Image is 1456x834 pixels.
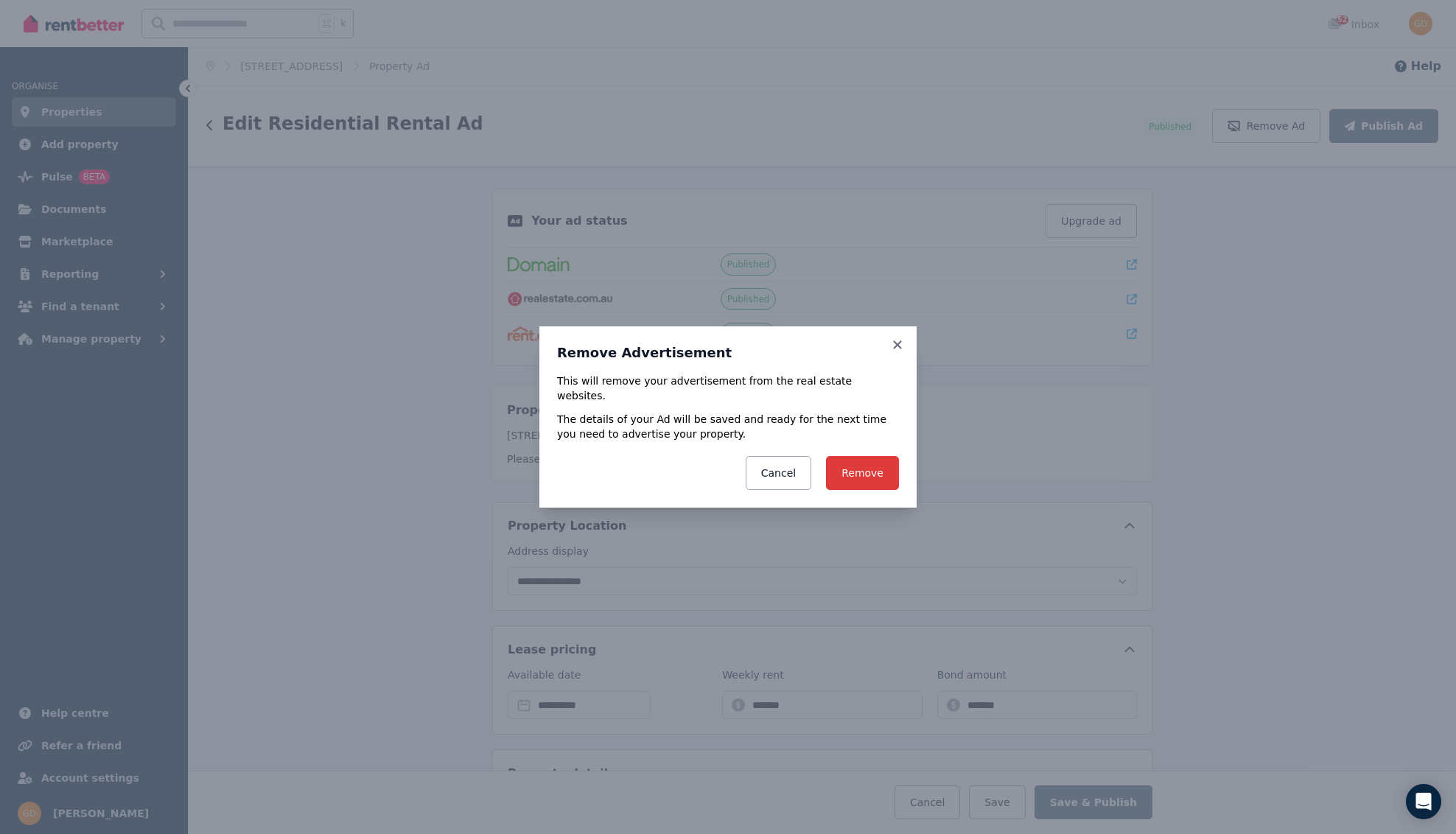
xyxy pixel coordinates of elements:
[557,344,899,362] h3: Remove Advertisement
[557,412,899,441] p: The details of your Ad will be saved and ready for the next time you need to advertise your prope...
[1406,784,1441,819] div: Open Intercom Messenger
[826,456,899,490] button: Remove
[746,456,811,490] button: Cancel
[557,374,899,403] p: This will remove your advertisement from the real estate websites.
